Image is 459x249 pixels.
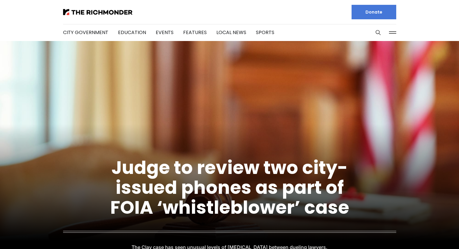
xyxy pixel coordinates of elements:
[156,29,174,36] a: Events
[118,29,146,36] a: Education
[216,29,246,36] a: Local News
[110,155,349,220] a: Judge to review two city-issued phones as part of FOIA ‘whistleblower’ case
[183,29,207,36] a: Features
[374,28,383,37] button: Search this site
[256,29,274,36] a: Sports
[352,5,396,19] a: Donate
[63,29,108,36] a: City Government
[63,9,132,15] img: The Richmonder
